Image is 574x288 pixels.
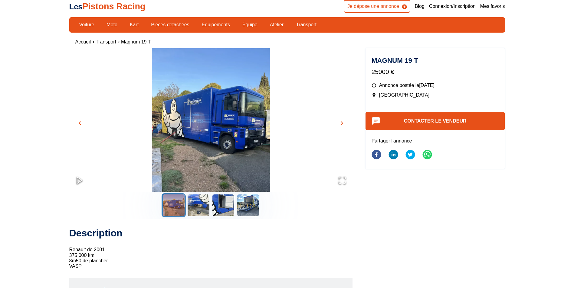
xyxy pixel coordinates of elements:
button: whatsapp [422,146,432,164]
button: facebook [372,146,381,164]
a: Transport [292,20,320,30]
a: Équipements [198,20,234,30]
a: Magnum 19 T [121,39,151,44]
a: Atelier [266,20,287,30]
p: [GEOGRAPHIC_DATA] [372,92,499,98]
button: twitter [405,146,415,164]
div: Thumbnail Navigation [69,193,353,217]
a: Pièces détachées [147,20,193,30]
a: LesPistons Racing [69,2,146,11]
p: Annonce postée le [DATE] [372,82,499,89]
a: Connexion/Inscription [429,3,476,10]
button: Go to Slide 2 [186,193,211,217]
button: Go to Slide 1 [162,193,186,217]
h2: Description [69,227,353,239]
button: chevron_left [75,119,84,128]
img: image [69,48,353,205]
button: Play or Pause Slideshow [69,170,90,192]
a: Accueil [75,39,91,44]
button: Open Fullscreen [332,170,353,192]
h1: Magnum 19 T [372,57,499,64]
div: Renault de 2001 375 000 km 8m50 de plancher VASP [69,227,353,269]
button: Go to Slide 3 [211,193,235,217]
span: chevron_right [338,120,346,127]
p: 25000 € [372,67,499,76]
button: Go to Slide 4 [236,193,260,217]
a: Voiture [75,20,98,30]
button: Contacter le vendeur [366,112,505,130]
div: Go to Slide 1 [69,48,353,192]
a: Blog [415,3,425,10]
a: Moto [103,20,121,30]
a: Transport [96,39,116,44]
a: Contacter le vendeur [404,118,467,123]
a: Équipe [238,20,261,30]
button: chevron_right [337,119,346,128]
button: linkedin [389,146,398,164]
a: Mes favoris [480,3,505,10]
span: Les [69,2,83,11]
a: Kart [126,20,143,30]
p: Partager l'annonce : [372,138,499,144]
span: chevron_left [76,120,84,127]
